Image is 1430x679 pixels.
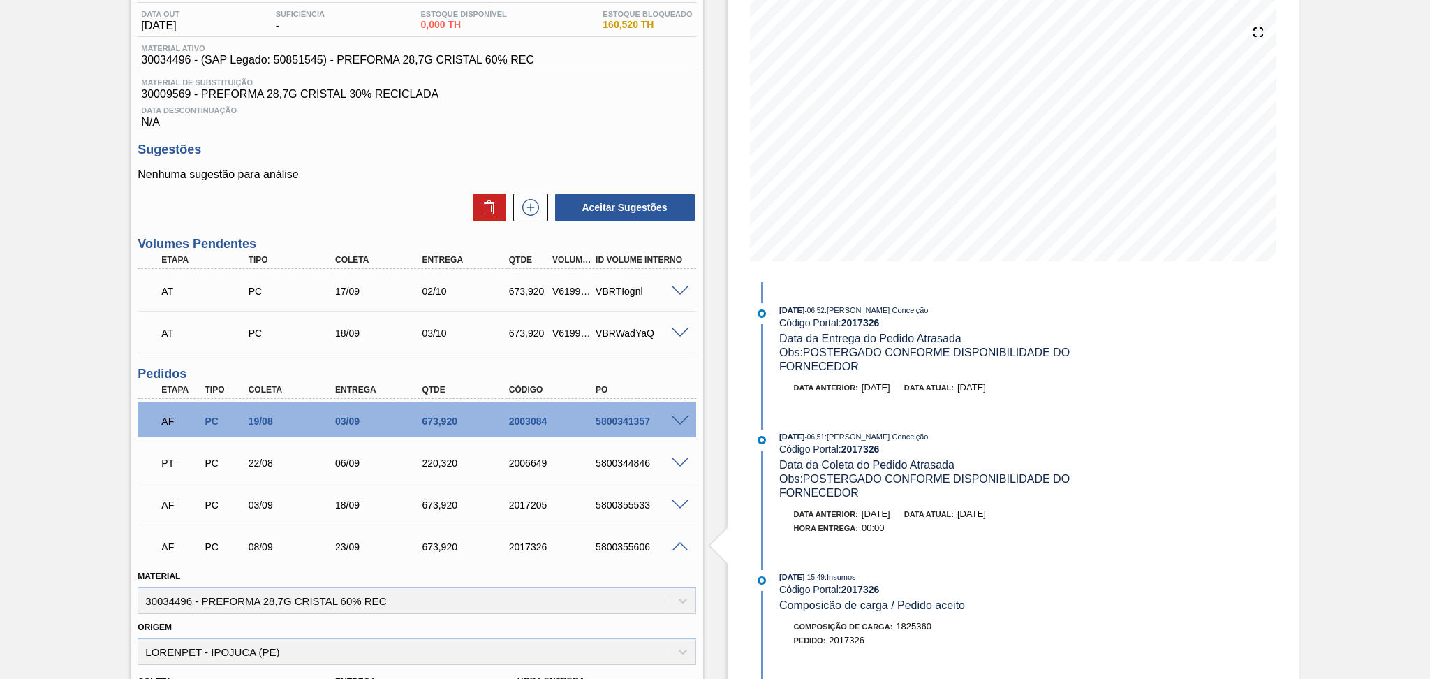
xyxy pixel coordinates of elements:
[896,621,931,631] span: 1825360
[805,574,825,581] span: - 15:49
[592,385,690,395] div: PO
[506,541,603,553] div: 2017326
[418,416,516,427] div: 673,920
[138,101,695,129] div: N/A
[418,385,516,395] div: Qtde
[825,306,929,314] span: : [PERSON_NAME] Conceição
[506,499,603,511] div: 2017205
[158,406,203,437] div: Aguardando Faturamento
[418,328,516,339] div: 03/10/2025
[138,622,172,632] label: Origem
[506,255,551,265] div: Qtde
[201,458,246,469] div: Pedido de Compra
[862,382,890,393] span: [DATE]
[418,541,516,553] div: 673,920
[245,385,343,395] div: Coleta
[829,635,864,645] span: 2017326
[758,436,766,444] img: atual
[141,106,692,115] span: Data Descontinuação
[332,416,429,427] div: 03/09/2025
[141,44,534,52] span: Material ativo
[779,333,961,344] span: Data da Entrega do Pedido Atrasada
[141,88,692,101] span: 30009569 - PREFORMA 28,7G CRISTAL 30% RECICLADA
[158,276,256,307] div: Aguardando Informações de Transporte
[603,10,692,18] span: Estoque Bloqueado
[592,286,690,297] div: VBRTIognl
[141,10,179,18] span: Data out
[332,541,429,553] div: 23/09/2025
[592,416,690,427] div: 5800341357
[506,194,548,221] div: Nova sugestão
[794,622,893,631] span: Composição de Carga :
[779,346,1073,372] span: Obs: POSTERGADO CONFORME DISPONIBILIDADE DO FORNECEDOR
[779,432,804,441] span: [DATE]
[418,499,516,511] div: 673,920
[779,459,954,471] span: Data da Coleta do Pedido Atrasada
[161,499,200,511] p: AF
[158,448,203,479] div: Pedido em Trânsito
[332,255,429,265] div: Coleta
[555,194,695,221] button: Aceitar Sugestões
[779,599,965,611] span: Composicão de carga / Pedido aceito
[141,20,179,32] span: [DATE]
[158,532,203,562] div: Aguardando Faturamento
[548,192,696,223] div: Aceitar Sugestões
[603,20,692,30] span: 160,520 TH
[138,168,695,181] p: Nenhuma sugestão para análise
[794,384,858,392] span: Data anterior:
[779,317,1111,328] div: Código Portal:
[592,499,690,511] div: 5800355533
[549,328,594,339] div: V619974
[138,143,695,157] h3: Sugestões
[957,509,986,519] span: [DATE]
[549,286,594,297] div: V619973
[245,328,343,339] div: Pedido de Compra
[758,576,766,585] img: atual
[592,541,690,553] div: 5800355606
[420,20,506,30] span: 0,000 TH
[245,541,343,553] div: 08/09/2025
[592,458,690,469] div: 5800344846
[758,309,766,318] img: atual
[506,416,603,427] div: 2003084
[138,367,695,381] h3: Pedidos
[245,255,343,265] div: Tipo
[418,458,516,469] div: 220,320
[332,286,429,297] div: 17/09/2025
[161,416,200,427] p: AF
[158,385,203,395] div: Etapa
[161,541,200,553] p: AF
[506,286,551,297] div: 673,920
[506,458,603,469] div: 2006649
[272,10,328,32] div: -
[418,286,516,297] div: 02/10/2025
[332,499,429,511] div: 18/09/2025
[904,510,954,518] span: Data atual:
[201,385,246,395] div: Tipo
[825,432,929,441] span: : [PERSON_NAME] Conceição
[158,490,203,520] div: Aguardando Faturamento
[794,524,859,532] span: Hora Entrega :
[862,509,890,519] span: [DATE]
[245,458,343,469] div: 22/08/2025
[138,571,180,581] label: Material
[466,194,506,221] div: Excluir Sugestões
[841,317,880,328] strong: 2017326
[805,307,825,314] span: - 06:52
[506,328,551,339] div: 673,920
[332,328,429,339] div: 18/09/2025
[506,385,603,395] div: Código
[158,318,256,349] div: Aguardando Informações de Transporte
[779,444,1111,455] div: Código Portal:
[138,237,695,251] h3: Volumes Pendentes
[332,385,429,395] div: Entrega
[201,416,246,427] div: Pedido de Compra
[904,384,954,392] span: Data atual:
[794,636,826,645] span: Pedido :
[161,458,200,469] p: PT
[779,306,804,314] span: [DATE]
[957,382,986,393] span: [DATE]
[141,78,692,87] span: Material de Substituição
[779,584,1111,595] div: Código Portal:
[841,584,880,595] strong: 2017326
